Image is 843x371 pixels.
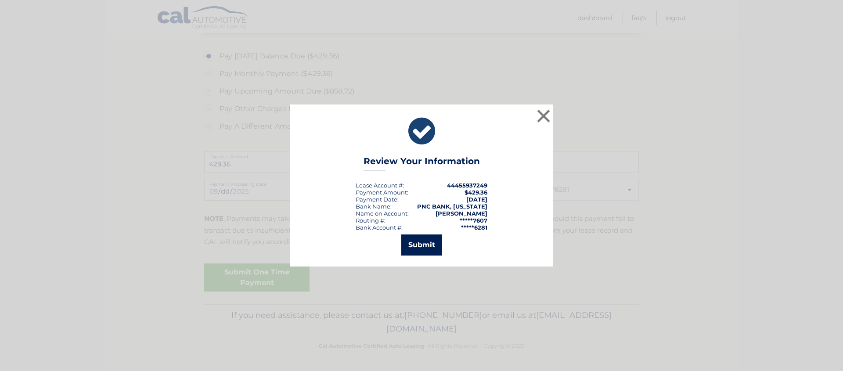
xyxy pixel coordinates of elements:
h3: Review Your Information [364,156,480,171]
button: Submit [401,234,442,256]
div: Routing #: [356,217,385,224]
div: Payment Amount: [356,189,408,196]
span: Payment Date [356,196,397,203]
span: $429.36 [465,189,487,196]
div: Bank Name: [356,203,392,210]
button: × [535,107,552,125]
strong: PNC BANK, [US_STATE] [417,203,487,210]
div: Name on Account: [356,210,409,217]
div: Lease Account #: [356,182,404,189]
div: : [356,196,399,203]
span: [DATE] [466,196,487,203]
strong: 44455937249 [447,182,487,189]
strong: [PERSON_NAME] [436,210,487,217]
div: Bank Account #: [356,224,403,231]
